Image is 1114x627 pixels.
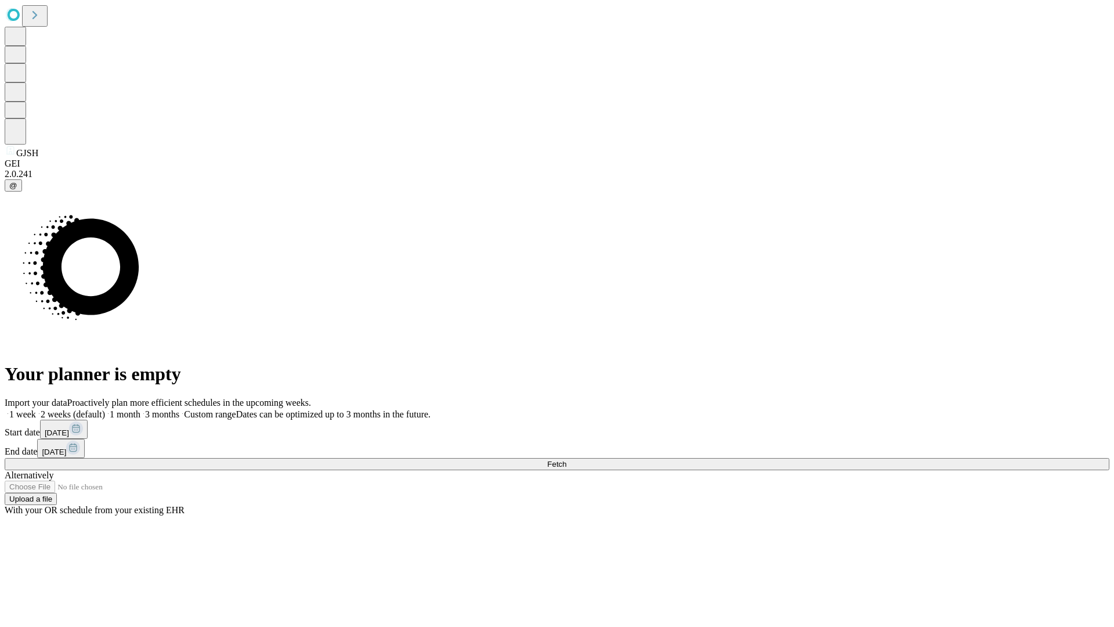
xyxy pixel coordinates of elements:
span: [DATE] [45,428,69,437]
span: Fetch [547,460,566,469]
span: 1 month [110,409,140,419]
span: Import your data [5,398,67,408]
div: 2.0.241 [5,169,1109,179]
span: 1 week [9,409,36,419]
button: [DATE] [37,439,85,458]
div: End date [5,439,1109,458]
span: @ [9,181,17,190]
button: Upload a file [5,493,57,505]
button: @ [5,179,22,192]
div: GEI [5,158,1109,169]
h1: Your planner is empty [5,363,1109,385]
span: Dates can be optimized up to 3 months in the future. [236,409,431,419]
span: Custom range [184,409,236,419]
span: Alternatively [5,470,53,480]
button: Fetch [5,458,1109,470]
span: With your OR schedule from your existing EHR [5,505,185,515]
span: [DATE] [42,448,66,456]
span: 3 months [145,409,179,419]
span: Proactively plan more efficient schedules in the upcoming weeks. [67,398,311,408]
div: Start date [5,420,1109,439]
span: GJSH [16,148,38,158]
span: 2 weeks (default) [41,409,105,419]
button: [DATE] [40,420,88,439]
